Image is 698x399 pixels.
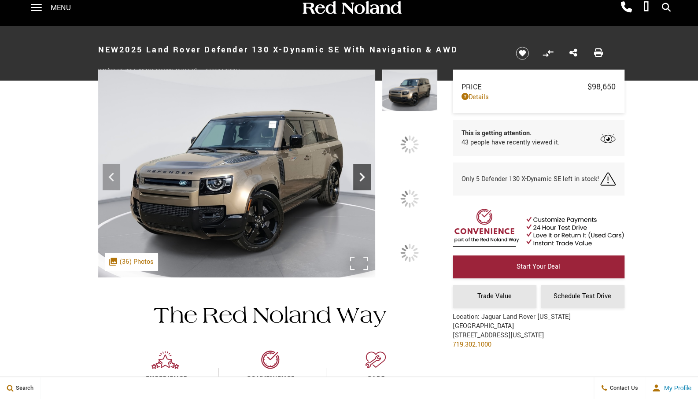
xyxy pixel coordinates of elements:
span: [US_VEHICLE_IDENTIFICATION_NUMBER] [107,67,197,74]
span: My Profile [661,384,691,392]
img: New 2025 Gondwana Stone Metallic Land Rover X-Dynamic SE image 1 [98,70,375,277]
a: Trade Value [453,285,536,308]
span: $98,650 [587,81,616,92]
span: Stock: [206,67,222,74]
strong: New [98,44,120,55]
a: Price $98,650 [462,81,616,92]
span: Price [462,82,587,92]
a: Schedule Test Drive [541,285,624,308]
span: Only 5 Defender 130 X-Dynamic SE left in stock! [462,174,599,184]
span: Schedule Test Drive [554,292,611,301]
div: (36) Photos [105,253,158,271]
a: Details [462,92,616,102]
a: Print this New 2025 Land Rover Defender 130 X-Dynamic SE With Navigation & AWD [594,48,603,59]
button: user-profile-menu [645,377,698,399]
img: Red Noland Auto Group [301,0,402,16]
span: 43 people have recently viewed it. [462,138,560,147]
button: Save vehicle [513,46,532,60]
h1: 2025 Land Rover Defender 130 X-Dynamic SE With Navigation & AWD [98,32,501,67]
span: L462811 [222,67,240,74]
img: New 2025 Gondwana Stone Metallic Land Rover X-Dynamic SE image 1 [382,70,437,111]
span: Contact Us [608,384,638,392]
a: 719.302.1000 [453,340,491,349]
a: Start Your Deal [453,255,624,278]
div: Location: Jaguar Land Rover [US_STATE][GEOGRAPHIC_DATA] [STREET_ADDRESS][US_STATE] [453,312,624,356]
span: This is getting attention. [462,129,560,138]
span: VIN: [98,67,107,74]
span: Start Your Deal [517,262,560,271]
span: Trade Value [477,292,512,301]
a: Share this New 2025 Land Rover Defender 130 X-Dynamic SE With Navigation & AWD [569,48,577,59]
button: Compare vehicle [541,47,554,60]
span: Search [14,384,33,392]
